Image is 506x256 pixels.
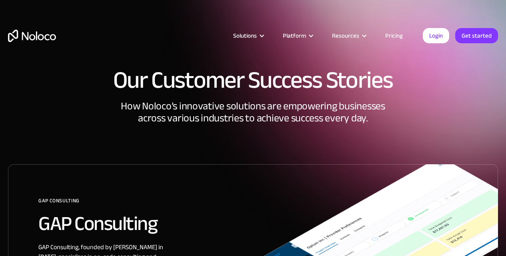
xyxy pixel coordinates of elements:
a: home [8,30,56,42]
div: How Noloco’s innovative solutions are empowering businesses across various industries to achieve ... [8,100,498,164]
div: Platform [283,30,306,41]
a: Login [423,28,449,43]
div: Solutions [223,30,273,41]
h2: GAP Consulting [38,213,498,234]
h1: Our Customer Success Stories [8,68,498,92]
div: Resources [332,30,359,41]
a: Pricing [375,30,413,41]
a: Get started [455,28,498,43]
div: Resources [322,30,375,41]
div: GAP Consulting [38,195,498,213]
div: Solutions [233,30,257,41]
div: Platform [273,30,322,41]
